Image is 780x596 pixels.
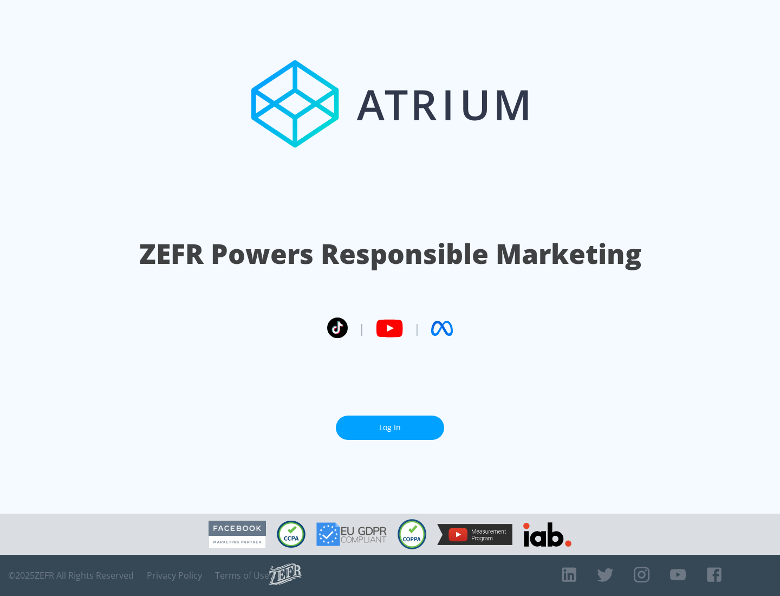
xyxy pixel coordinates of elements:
img: IAB [523,522,571,547]
img: CCPA Compliant [277,521,305,548]
img: YouTube Measurement Program [437,524,512,545]
h1: ZEFR Powers Responsible Marketing [139,235,641,273]
a: Privacy Policy [147,570,202,581]
span: © 2025 ZEFR All Rights Reserved [8,570,134,581]
a: Log In [336,416,444,440]
span: | [414,320,420,336]
span: | [359,320,365,336]
img: GDPR Compliant [316,522,387,546]
a: Terms of Use [215,570,269,581]
img: COPPA Compliant [398,519,426,549]
img: Facebook Marketing Partner [209,521,266,548]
